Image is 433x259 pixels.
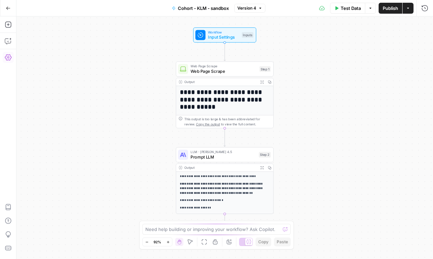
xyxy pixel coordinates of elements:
[224,128,226,146] g: Edge from step_1 to step_2
[383,5,398,12] span: Publish
[274,237,291,246] button: Paste
[237,5,256,11] span: Version 4
[208,30,239,35] span: Workflow
[154,239,161,245] span: 92%
[330,3,365,14] button: Test Data
[184,79,256,84] div: Output
[184,165,256,170] div: Output
[277,239,288,245] span: Paste
[259,152,271,158] div: Step 2
[258,239,268,245] span: Copy
[242,32,253,38] div: Inputs
[168,3,233,14] button: Cohort - KLM - sandbox
[191,64,257,69] span: Web Page Scrape
[234,4,265,13] button: Version 4
[191,149,256,154] span: LLM · [PERSON_NAME] 4.5
[196,122,220,126] span: Copy the output
[379,3,402,14] button: Publish
[191,68,257,74] span: Web Page Scrape
[184,117,271,127] div: This output is too large & has been abbreviated for review. to view the full content.
[341,5,361,12] span: Test Data
[208,34,239,40] span: Input Settings
[191,154,256,160] span: Prompt LLM
[176,27,274,42] div: WorkflowInput SettingsInputs
[224,43,226,61] g: Edge from start to step_1
[178,5,229,12] span: Cohort - KLM - sandbox
[259,66,271,72] div: Step 1
[255,237,271,246] button: Copy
